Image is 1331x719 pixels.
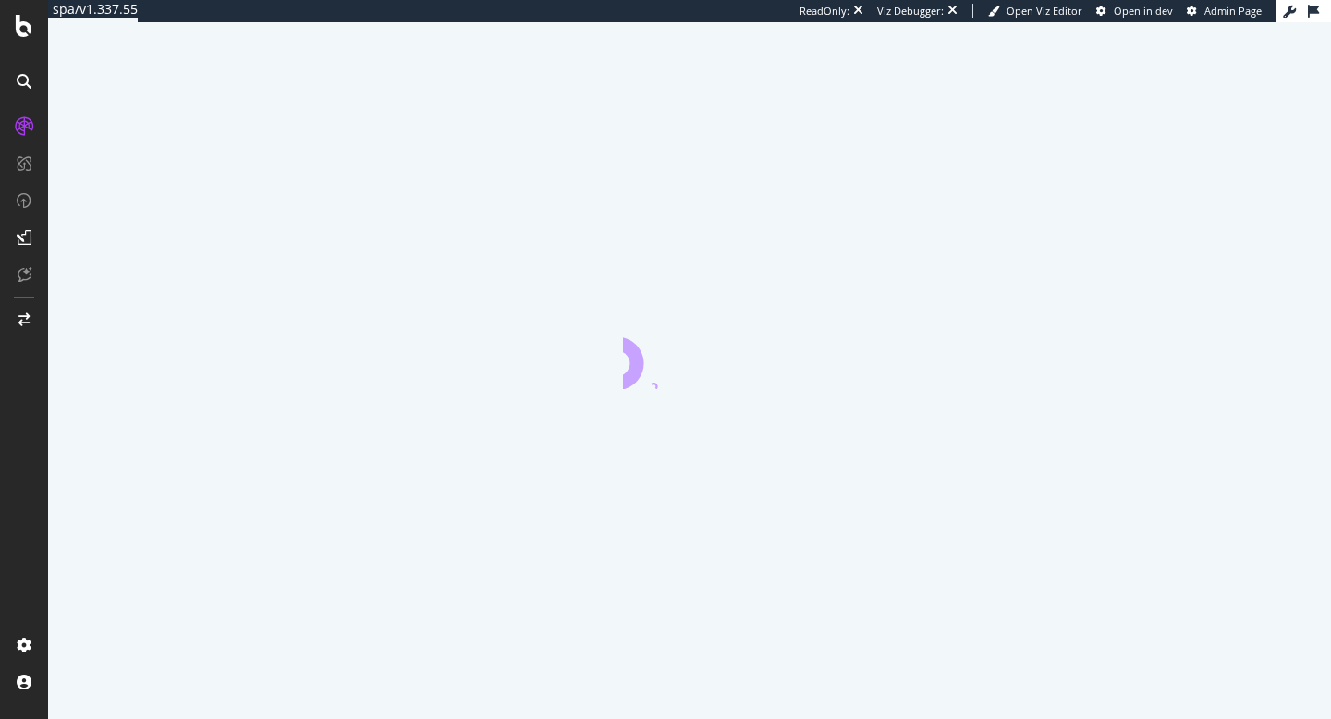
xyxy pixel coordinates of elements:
[800,4,849,18] div: ReadOnly:
[623,323,756,389] div: animation
[1096,4,1173,18] a: Open in dev
[1204,4,1262,18] span: Admin Page
[877,4,944,18] div: Viz Debugger:
[1007,4,1082,18] span: Open Viz Editor
[1187,4,1262,18] a: Admin Page
[988,4,1082,18] a: Open Viz Editor
[1114,4,1173,18] span: Open in dev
